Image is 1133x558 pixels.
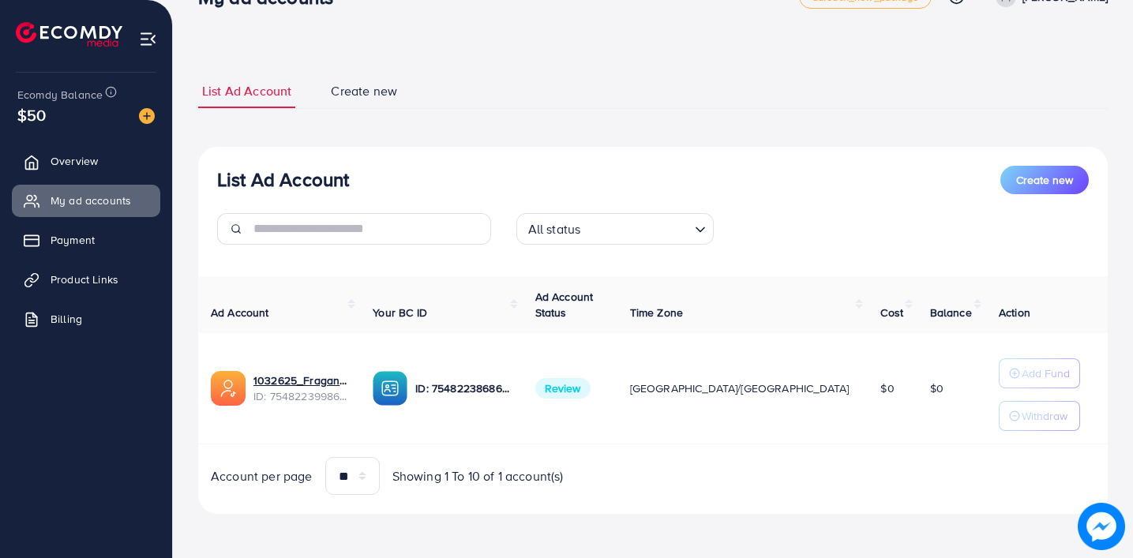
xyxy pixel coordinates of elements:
[139,30,157,48] img: menu
[139,108,155,124] img: image
[12,224,160,256] a: Payment
[1016,172,1073,188] span: Create new
[17,87,103,103] span: Ecomdy Balance
[535,289,594,320] span: Ad Account Status
[630,305,683,320] span: Time Zone
[1000,166,1089,194] button: Create new
[1022,406,1067,425] p: Withdraw
[880,305,903,320] span: Cost
[415,379,509,398] p: ID: 7548223868658778113
[51,232,95,248] span: Payment
[630,380,850,396] span: [GEOGRAPHIC_DATA]/[GEOGRAPHIC_DATA]
[331,82,397,100] span: Create new
[585,215,688,241] input: Search for option
[16,22,122,47] img: logo
[535,378,591,399] span: Review
[12,185,160,216] a: My ad accounts
[253,373,347,388] a: 1032625_Fraganics 1_1757457873291
[12,145,160,177] a: Overview
[211,371,246,406] img: ic-ads-acc.e4c84228.svg
[525,218,584,241] span: All status
[516,213,714,245] div: Search for option
[880,380,894,396] span: $0
[392,467,564,485] span: Showing 1 To 10 of 1 account(s)
[999,401,1080,431] button: Withdraw
[51,153,98,169] span: Overview
[51,272,118,287] span: Product Links
[217,168,349,191] h3: List Ad Account
[930,305,972,320] span: Balance
[373,305,427,320] span: Your BC ID
[253,388,347,404] span: ID: 7548223998636015633
[1078,503,1125,550] img: image
[211,467,313,485] span: Account per page
[17,103,46,126] span: $50
[12,264,160,295] a: Product Links
[12,303,160,335] a: Billing
[1022,364,1070,383] p: Add Fund
[51,311,82,327] span: Billing
[253,373,347,405] div: <span class='underline'>1032625_Fraganics 1_1757457873291</span></br>7548223998636015633
[373,371,407,406] img: ic-ba-acc.ded83a64.svg
[930,380,944,396] span: $0
[999,305,1030,320] span: Action
[211,305,269,320] span: Ad Account
[51,193,131,208] span: My ad accounts
[202,82,291,100] span: List Ad Account
[999,358,1080,388] button: Add Fund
